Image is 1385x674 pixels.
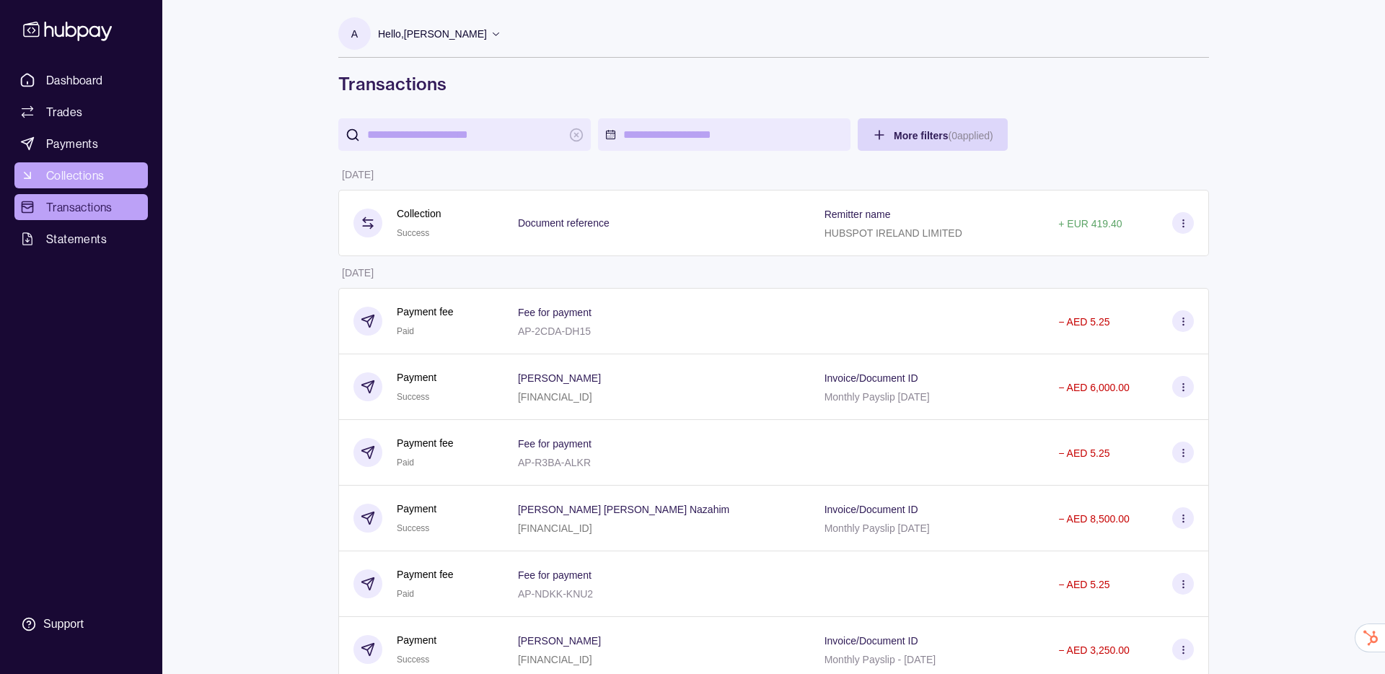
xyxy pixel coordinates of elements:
p: Fee for payment [518,569,592,581]
a: Support [14,609,148,639]
span: Trades [46,103,82,121]
p: AP-NDKK-KNU2 [518,588,593,600]
p: − AED 5.25 [1058,316,1109,328]
h1: Transactions [338,72,1209,95]
p: [FINANCIAL_ID] [518,654,592,665]
span: Paid [397,458,414,468]
span: Dashboard [46,71,103,89]
span: Success [397,392,429,402]
span: Success [397,228,429,238]
span: Success [397,523,429,533]
p: Payment [397,632,436,648]
p: Payment [397,369,436,385]
a: Payments [14,131,148,157]
p: Payment fee [397,435,454,451]
p: Fee for payment [518,438,592,450]
p: [DATE] [342,169,374,180]
p: [DATE] [342,267,374,279]
p: Invoice/Document ID [825,635,918,647]
p: Payment [397,501,436,517]
p: − AED 8,500.00 [1058,513,1129,525]
p: AP-2CDA-DH15 [518,325,591,337]
a: Collections [14,162,148,188]
p: − AED 5.25 [1058,579,1109,590]
span: Paid [397,326,414,336]
button: More filters(0applied) [858,118,1008,151]
p: Monthly Payslip [DATE] [825,522,930,534]
a: Statements [14,226,148,252]
span: Transactions [46,198,113,216]
div: Support [43,616,84,632]
p: A [351,26,358,42]
p: Remitter name [825,209,891,220]
p: Monthly Payslip [DATE] [825,391,930,403]
p: AP-R3BA-ALKR [518,457,591,468]
span: Payments [46,135,98,152]
p: + EUR 419.40 [1058,218,1122,229]
p: [PERSON_NAME] [518,635,601,647]
p: [PERSON_NAME] [PERSON_NAME] Nazahim [518,504,729,515]
p: Monthly Payslip - [DATE] [825,654,936,665]
p: Invoice/Document ID [825,372,918,384]
p: Document reference [518,217,610,229]
span: Collections [46,167,104,184]
p: [PERSON_NAME] [518,372,601,384]
p: [FINANCIAL_ID] [518,391,592,403]
p: − AED 6,000.00 [1058,382,1129,393]
p: − AED 5.25 [1058,447,1109,459]
a: Transactions [14,194,148,220]
span: Paid [397,589,414,599]
p: Hello, [PERSON_NAME] [378,26,487,42]
p: Fee for payment [518,307,592,318]
span: Success [397,655,429,665]
span: More filters [894,130,993,141]
p: HUBSPOT IRELAND LIMITED [825,227,962,239]
p: Payment fee [397,304,454,320]
p: Collection [397,206,441,222]
p: [FINANCIAL_ID] [518,522,592,534]
p: Payment fee [397,566,454,582]
a: Trades [14,99,148,125]
p: − AED 3,250.00 [1058,644,1129,656]
p: Invoice/Document ID [825,504,918,515]
p: ( 0 applied) [948,130,993,141]
span: Statements [46,230,107,248]
input: search [367,118,562,151]
a: Dashboard [14,67,148,93]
